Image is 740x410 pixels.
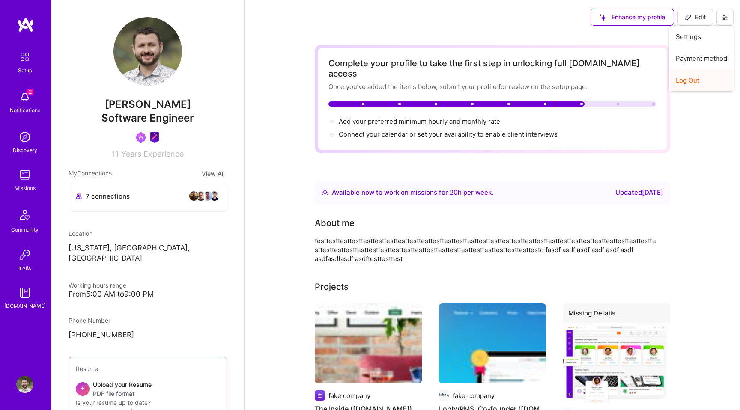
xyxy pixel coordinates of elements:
div: Once you’ve added the items below, submit your profile for review on the setup page. [328,82,656,91]
img: Community [15,205,35,225]
img: Company logo [315,390,325,401]
div: From 5:00 AM to 9:00 PM [69,290,227,299]
i: icon SuggestedTeams [600,14,606,21]
span: [PERSON_NAME] [69,98,227,111]
div: fake company [453,391,495,400]
span: Enhance my profile [600,13,665,21]
img: avatar [189,191,199,201]
span: Connect your calendar or set your availability to enable client interviews [339,130,558,138]
span: + [80,383,85,392]
span: 2 [27,89,33,95]
img: teamwork [16,166,33,184]
div: Discovery [13,146,37,154]
img: Company logo [439,390,449,401]
span: Software Engineer [101,112,194,124]
div: About me [315,217,355,229]
a: User Avatar [14,376,36,393]
img: logo [17,17,34,33]
img: Product Design Guild [149,132,160,143]
img: A.Team [563,323,670,403]
img: avatar [196,191,206,201]
div: +Upload your ResumePDF file format [76,380,220,398]
img: discovery [16,128,33,146]
div: testtesttesttesttesttesttesttesttesttesttesttesttesttesttesttesttesttesttesttesttesttesttesttestt... [315,236,657,263]
button: Edit [677,9,713,26]
span: Edit [685,13,706,21]
button: Enhance my profile [591,9,674,26]
img: avatar [209,191,220,201]
span: 11 [112,149,119,158]
span: Working hours range [69,282,126,289]
img: The Inside (theinside.com) [315,303,422,384]
div: Available now to work on missions for h per week . [332,187,493,198]
span: Years Experience [121,149,184,158]
div: Upload your Resume [93,380,152,398]
div: Location [69,229,227,238]
span: 20 [450,188,458,196]
button: Log Out [669,69,734,91]
div: Projects [315,280,349,293]
img: User Avatar [16,376,33,393]
button: Payment method [669,48,734,69]
div: Missions [15,184,36,193]
span: Phone Number [69,317,110,324]
div: Notifications [10,106,40,115]
span: 7 connections [86,192,130,201]
img: guide book [16,284,33,301]
div: Invite [18,263,32,272]
img: avatar [203,191,213,201]
p: [US_STATE], [GEOGRAPHIC_DATA], [GEOGRAPHIC_DATA] [69,243,227,264]
img: Invite [16,246,33,263]
img: Been on Mission [136,132,146,143]
span: Add your preferred minimum hourly and monthly rate [339,117,500,125]
img: User Avatar [113,17,182,86]
img: bell [16,89,33,106]
span: Resume [76,365,98,372]
button: View All [199,169,227,178]
div: Is your resume up to date? [76,398,220,407]
button: Settings [669,26,734,48]
img: setup [16,48,34,66]
div: Setup [18,66,32,75]
div: Missing Details [563,303,670,326]
div: Community [11,225,39,234]
div: [DOMAIN_NAME] [4,301,46,310]
i: icon Collaborator [76,193,82,199]
button: 7 connectionsavataravataravataravatar [69,184,227,212]
p: [PHONE_NUMBER] [69,330,227,340]
span: PDF file format [93,389,152,398]
img: Availability [322,189,328,196]
div: Updated [DATE] [615,187,663,198]
div: fake company [328,391,370,400]
span: My Connections [69,169,112,178]
div: Complete your profile to take the first step in unlocking full [DOMAIN_NAME] access [328,58,656,79]
img: LobbyPMS, Co-founder (lobbypms.com) [439,303,546,384]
